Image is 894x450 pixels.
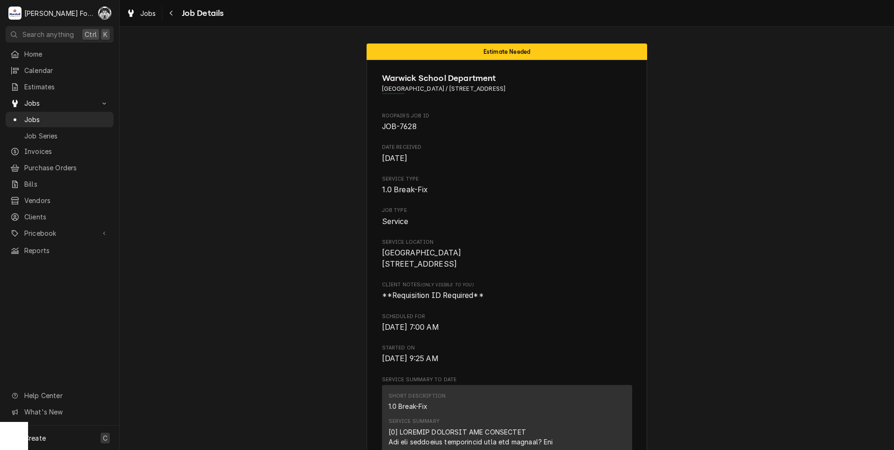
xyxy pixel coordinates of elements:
[389,401,428,411] div: 1.0 Break-Fix
[382,185,428,194] span: 1.0 Break-Fix
[24,391,108,400] span: Help Center
[382,353,632,364] span: Started On
[389,392,446,400] div: Short Description
[24,407,108,417] span: What's New
[382,153,632,164] span: Date Received
[164,6,179,21] button: Navigate back
[382,175,632,183] span: Service Type
[382,144,632,164] div: Date Received
[24,146,109,156] span: Invoices
[483,49,530,55] span: Estimate Needed
[382,323,439,332] span: [DATE] 7:00 AM
[6,225,114,241] a: Go to Pricebook
[382,175,632,196] div: Service Type
[382,216,632,227] span: Job Type
[24,49,109,59] span: Home
[6,128,114,144] a: Job Series
[22,29,74,39] span: Search anything
[382,154,408,163] span: [DATE]
[382,112,632,132] div: Roopairs Job ID
[6,176,114,192] a: Bills
[382,72,632,101] div: Client Information
[389,418,440,425] div: Service Summary
[8,7,22,20] div: M
[382,291,484,300] span: **Requisition ID Required**
[382,248,461,269] span: [GEOGRAPHIC_DATA] [STREET_ADDRESS]
[6,388,114,403] a: Go to Help Center
[6,112,114,127] a: Jobs
[382,290,632,301] span: [object Object]
[24,8,93,18] div: [PERSON_NAME] Food Equipment Service
[382,121,632,132] span: Roopairs Job ID
[382,112,632,120] span: Roopairs Job ID
[6,193,114,208] a: Vendors
[382,376,632,384] span: Service Summary To Date
[382,247,632,269] span: Service Location
[382,344,632,352] span: Started On
[24,131,109,141] span: Job Series
[6,144,114,159] a: Invoices
[24,212,109,222] span: Clients
[382,184,632,196] span: Service Type
[24,196,109,205] span: Vendors
[24,98,95,108] span: Jobs
[382,322,632,333] span: Scheduled For
[6,26,114,43] button: Search anythingCtrlK
[382,344,632,364] div: Started On
[140,8,156,18] span: Jobs
[123,6,160,21] a: Jobs
[6,209,114,225] a: Clients
[24,65,109,75] span: Calendar
[367,44,647,60] div: Status
[382,217,409,226] span: Service
[382,354,439,363] span: [DATE] 9:25 AM
[24,246,109,255] span: Reports
[179,7,224,20] span: Job Details
[24,179,109,189] span: Bills
[6,404,114,420] a: Go to What's New
[6,243,114,258] a: Reports
[382,281,632,289] span: Client Notes
[382,281,632,301] div: [object Object]
[8,7,22,20] div: Marshall Food Equipment Service's Avatar
[98,7,111,20] div: C(
[24,163,109,173] span: Purchase Orders
[382,239,632,246] span: Service Location
[382,239,632,270] div: Service Location
[24,228,95,238] span: Pricebook
[382,144,632,151] span: Date Received
[103,29,108,39] span: K
[98,7,111,20] div: Chris Murphy (103)'s Avatar
[24,115,109,124] span: Jobs
[420,282,473,287] span: (Only Visible to You)
[6,160,114,175] a: Purchase Orders
[382,313,632,333] div: Scheduled For
[24,82,109,92] span: Estimates
[103,433,108,443] span: C
[382,122,417,131] span: JOB-7628
[6,63,114,78] a: Calendar
[6,46,114,62] a: Home
[382,207,632,214] span: Job Type
[24,434,46,442] span: Create
[382,207,632,227] div: Job Type
[6,95,114,111] a: Go to Jobs
[6,79,114,94] a: Estimates
[382,313,632,320] span: Scheduled For
[85,29,97,39] span: Ctrl
[382,72,632,85] span: Name
[382,85,632,93] span: Address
